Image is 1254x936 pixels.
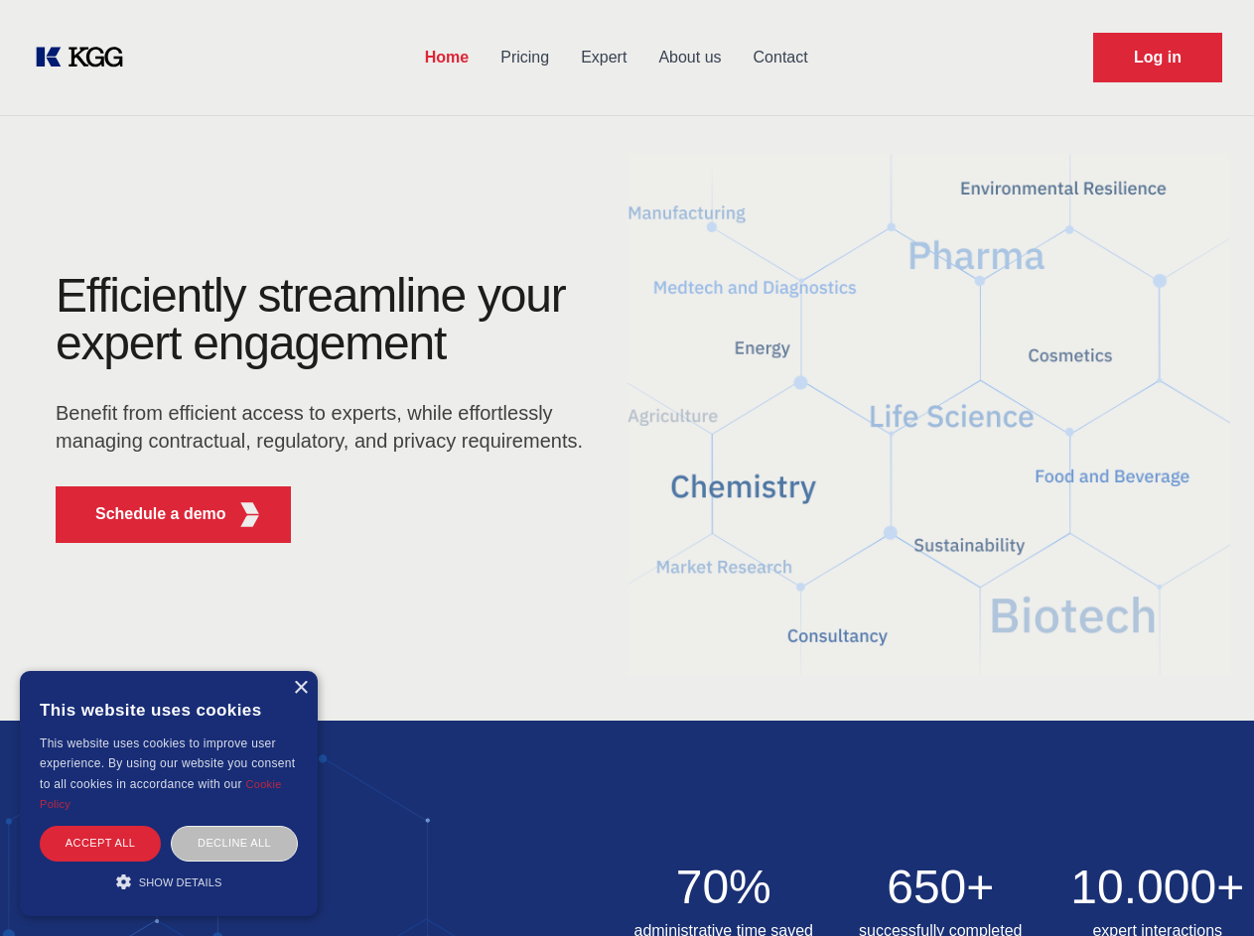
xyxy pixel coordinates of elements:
a: Expert [565,32,642,83]
p: Benefit from efficient access to experts, while effortlessly managing contractual, regulatory, an... [56,399,596,455]
a: Contact [738,32,824,83]
a: Request Demo [1093,33,1222,82]
span: This website uses cookies to improve user experience. By using our website you consent to all coo... [40,736,295,791]
h1: Efficiently streamline your expert engagement [56,272,596,367]
img: KGG Fifth Element RED [237,502,262,527]
a: Home [409,32,485,83]
a: KOL Knowledge Platform: Talk to Key External Experts (KEE) [32,42,139,73]
div: Show details [40,871,298,891]
button: Schedule a demoKGG Fifth Element RED [56,486,291,543]
h2: 70% [627,864,821,911]
img: KGG Fifth Element RED [627,129,1231,701]
div: Accept all [40,826,161,861]
a: About us [642,32,737,83]
p: Schedule a demo [95,502,226,526]
div: Decline all [171,826,298,861]
span: Show details [139,876,222,888]
a: Cookie Policy [40,778,282,810]
a: Pricing [485,32,565,83]
div: This website uses cookies [40,686,298,734]
h2: 650+ [844,864,1038,911]
iframe: Chat Widget [1155,841,1254,936]
div: Close [293,681,308,696]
